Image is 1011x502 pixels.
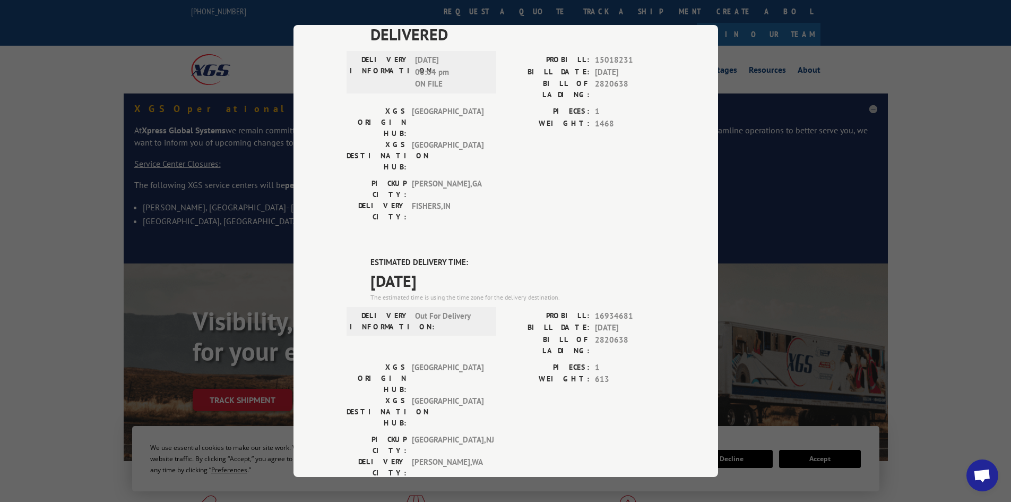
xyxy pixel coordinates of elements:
a: Open chat [966,460,998,491]
label: XGS ORIGIN HUB: [347,362,407,395]
label: DELIVERY INFORMATION: [350,54,410,90]
label: DELIVERY CITY: [347,456,407,479]
span: 1468 [595,118,665,130]
span: 2820638 [595,78,665,100]
span: [GEOGRAPHIC_DATA] , NJ [412,434,483,456]
span: 16934681 [595,310,665,322]
label: BILL OF LADING: [506,78,590,100]
label: WEIGHT: [506,118,590,130]
span: 2820638 [595,334,665,356]
label: PICKUP CITY: [347,178,407,200]
label: ESTIMATED DELIVERY TIME: [370,257,665,269]
label: DELIVERY CITY: [347,200,407,223]
label: WEIGHT: [506,373,590,386]
span: 613 [595,373,665,386]
span: DELIVERED [370,22,665,46]
label: PICKUP CITY: [347,434,407,456]
span: 15018231 [595,54,665,66]
span: [GEOGRAPHIC_DATA] [412,106,483,139]
span: FISHERS , IN [412,200,483,223]
label: PIECES: [506,106,590,118]
span: 1 [595,106,665,118]
span: [GEOGRAPHIC_DATA] [412,362,483,395]
span: [DATE] [595,322,665,334]
span: [DATE] [370,269,665,293]
span: [GEOGRAPHIC_DATA] [412,395,483,429]
span: [DATE] 06:04 pm ON FILE [415,54,487,90]
label: XGS DESTINATION HUB: [347,395,407,429]
label: BILL OF LADING: [506,334,590,356]
label: BILL DATE: [506,66,590,79]
label: PROBILL: [506,310,590,322]
label: XGS DESTINATION HUB: [347,139,407,173]
label: DELIVERY INFORMATION: [350,310,410,333]
span: [PERSON_NAME] , GA [412,178,483,200]
label: PIECES: [506,362,590,374]
label: XGS ORIGIN HUB: [347,106,407,139]
span: [GEOGRAPHIC_DATA] [412,139,483,173]
span: 1 [595,362,665,374]
span: Out For Delivery [415,310,487,333]
label: PROBILL: [506,54,590,66]
span: [DATE] [595,66,665,79]
div: The estimated time is using the time zone for the delivery destination. [370,293,665,302]
label: BILL DATE: [506,322,590,334]
span: [PERSON_NAME] , WA [412,456,483,479]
